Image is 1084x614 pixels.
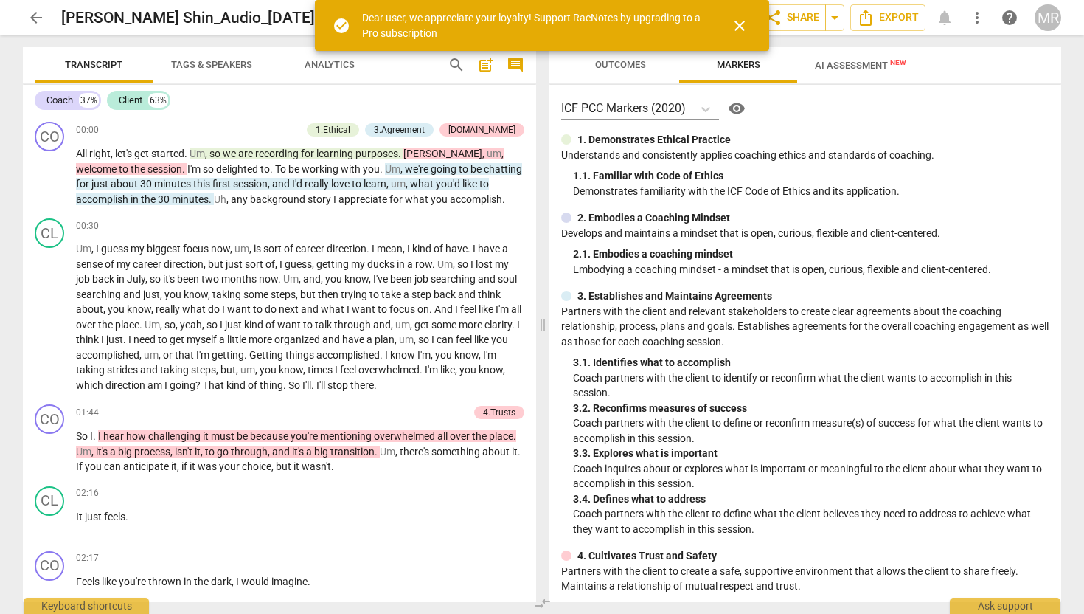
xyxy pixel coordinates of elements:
[117,258,133,270] span: my
[577,289,772,304] p: 3. Establishes and Maintains Agreements
[275,163,288,175] span: To
[400,163,405,175] span: ,
[255,148,301,159] span: recording
[76,148,89,159] span: All
[470,258,476,270] span: I
[458,289,478,300] span: and
[445,53,468,77] button: Search
[245,258,265,270] span: sort
[143,289,160,300] span: just
[154,178,193,190] span: minutes
[176,319,180,331] span: ,
[134,148,151,159] span: get
[115,319,139,331] span: place
[561,100,686,117] p: ICF PCC Markers (2020)
[184,148,190,159] span: .
[139,319,145,331] span: .
[460,303,479,315] span: feel
[265,319,277,331] span: of
[202,319,206,331] span: ,
[209,193,214,205] span: .
[372,243,377,255] span: I
[301,303,321,315] span: and
[411,289,434,300] span: step
[147,243,183,255] span: biggest
[223,148,238,159] span: we
[201,273,221,285] span: two
[595,59,646,70] span: Outcomes
[573,246,1049,262] div: 2. 1. Embodies a coaching mindset
[507,56,524,74] span: comment
[373,273,390,285] span: I've
[141,193,158,205] span: the
[105,258,117,270] span: of
[285,258,312,270] span: guess
[450,193,502,205] span: accomplish
[76,163,119,175] span: welcome
[208,303,222,315] span: do
[284,243,296,255] span: of
[414,273,431,285] span: job
[412,243,434,255] span: kind
[410,178,436,190] span: what
[226,193,231,205] span: ,
[722,8,757,44] button: Close
[268,178,272,190] span: ,
[429,303,434,315] span: .
[403,289,411,300] span: a
[182,163,187,175] span: .
[164,289,184,300] span: you
[378,303,389,315] span: to
[156,303,182,315] span: really
[65,59,122,70] span: Transcript
[212,289,243,300] span: taking
[315,319,334,331] span: talk
[517,319,520,331] span: I
[405,163,431,175] span: we're
[1001,9,1018,27] span: help
[468,243,473,255] span: .
[459,319,484,331] span: more
[577,210,730,226] p: 2. Embodies a Coaching Mindset
[815,60,906,71] span: AI Assessment
[127,303,151,315] span: know
[35,218,64,248] div: Change speaker
[206,319,220,331] span: so
[369,273,373,285] span: ,
[148,93,168,108] div: 63%
[160,319,164,331] span: ,
[448,56,465,74] span: search
[385,163,400,175] span: Filler word
[76,243,91,255] span: Filler word
[119,163,131,175] span: to
[220,319,225,331] span: I
[1035,4,1061,31] button: MR
[316,258,351,270] span: getting
[233,178,268,190] span: session
[504,53,527,77] button: Show/Hide comments
[305,178,331,190] span: really
[172,193,209,205] span: minutes
[857,9,919,27] span: Export
[502,193,505,205] span: .
[76,273,92,285] span: job
[76,319,98,331] span: over
[140,178,154,190] span: 30
[61,9,455,27] h2: [PERSON_NAME] Shin_Audio_[DATE]_Coaching Session1
[398,148,403,159] span: .
[230,243,234,255] span: ,
[432,258,437,270] span: .
[501,148,504,159] span: ,
[296,289,300,300] span: ,
[476,258,495,270] span: lost
[265,303,279,315] span: do
[765,9,782,27] span: share
[367,258,397,270] span: ducks
[193,178,212,190] span: this
[344,273,369,285] span: know
[300,289,318,300] span: but
[275,258,279,270] span: ,
[890,58,906,66] span: New
[479,303,496,315] span: like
